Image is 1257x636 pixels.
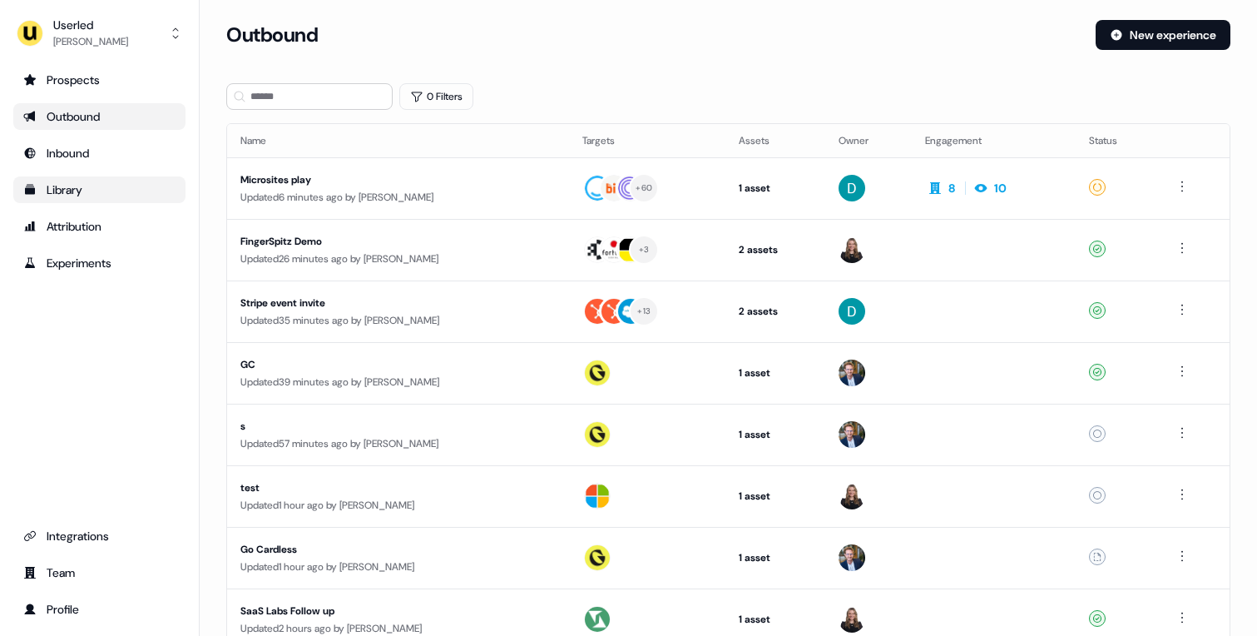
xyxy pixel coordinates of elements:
[53,33,128,50] div: [PERSON_NAME]
[240,312,556,329] div: Updated 35 minutes ago by [PERSON_NAME]
[13,176,186,203] a: Go to templates
[240,559,556,575] div: Updated 1 hour ago by [PERSON_NAME]
[725,124,825,157] th: Assets
[739,303,812,320] div: 2 assets
[839,606,865,633] img: Geneviève
[240,435,556,452] div: Updated 57 minutes ago by [PERSON_NAME]
[240,189,556,206] div: Updated 6 minutes ago by [PERSON_NAME]
[240,171,555,188] div: Microsites play
[839,483,865,509] img: Geneviève
[948,180,955,196] div: 8
[13,559,186,586] a: Go to team
[227,124,569,157] th: Name
[1096,20,1230,50] button: New experience
[739,365,812,381] div: 1 asset
[13,596,186,623] a: Go to profile
[739,488,812,504] div: 1 asset
[13,13,186,53] button: Userled[PERSON_NAME]
[13,67,186,93] a: Go to prospects
[839,360,865,386] img: Yann
[636,181,652,196] div: + 60
[639,242,650,257] div: + 3
[739,611,812,628] div: 1 asset
[839,175,865,201] img: David
[739,241,812,258] div: 2 assets
[839,421,865,448] img: Yann
[226,22,318,47] h3: Outbound
[13,523,186,549] a: Go to integrations
[240,603,555,619] div: SaaS Labs Follow up
[839,544,865,571] img: Yann
[399,83,473,110] button: 0 Filters
[240,374,556,390] div: Updated 39 minutes ago by [PERSON_NAME]
[240,356,555,373] div: GC
[637,304,651,319] div: + 13
[825,124,911,157] th: Owner
[739,180,812,196] div: 1 asset
[13,103,186,130] a: Go to outbound experience
[240,418,555,435] div: s
[1076,124,1159,157] th: Status
[23,145,176,161] div: Inbound
[13,250,186,276] a: Go to experiments
[13,140,186,166] a: Go to Inbound
[240,479,555,496] div: test
[240,295,555,311] div: Stripe event invite
[839,298,865,325] img: David
[739,426,812,443] div: 1 asset
[23,218,176,235] div: Attribution
[240,251,556,267] div: Updated 26 minutes ago by [PERSON_NAME]
[53,17,128,33] div: Userled
[994,180,1007,196] div: 10
[739,549,812,566] div: 1 asset
[569,124,725,157] th: Targets
[23,528,176,544] div: Integrations
[23,601,176,618] div: Profile
[912,124,1076,157] th: Engagement
[240,541,555,558] div: Go Cardless
[23,181,176,198] div: Library
[23,72,176,88] div: Prospects
[240,233,555,250] div: FingerSpitz Demo
[240,497,556,514] div: Updated 1 hour ago by [PERSON_NAME]
[839,236,865,263] img: Geneviève
[23,564,176,581] div: Team
[23,108,176,125] div: Outbound
[13,213,186,240] a: Go to attribution
[23,255,176,271] div: Experiments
